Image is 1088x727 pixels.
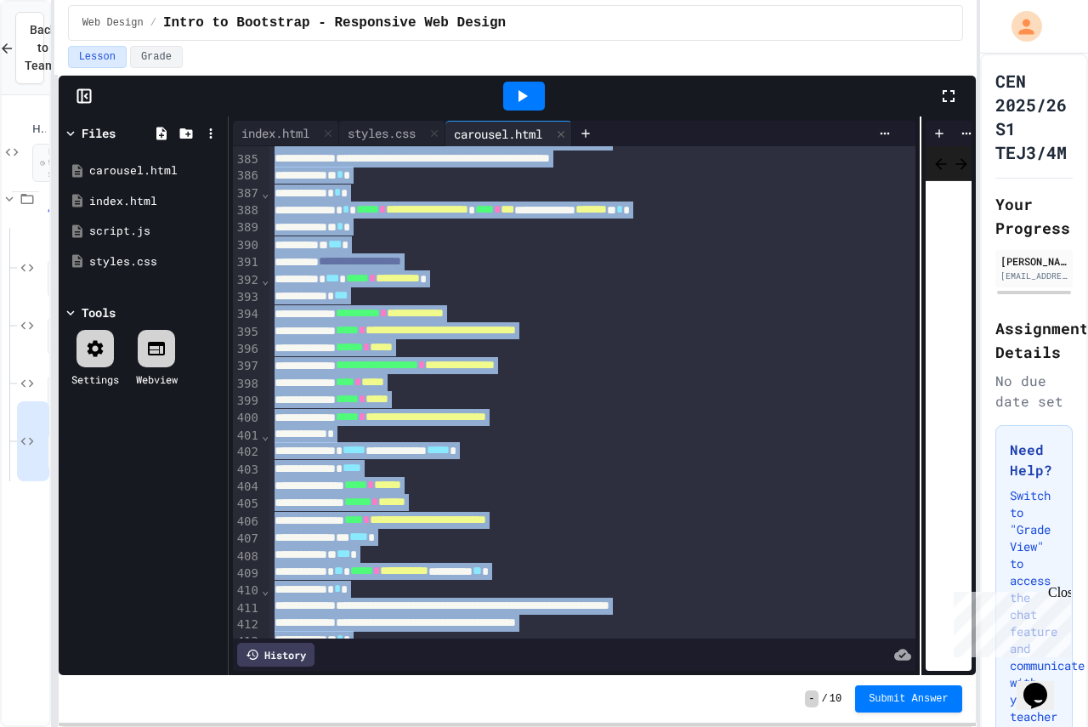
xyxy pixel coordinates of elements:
span: - [805,690,818,707]
button: Lesson [68,46,127,68]
div: styles.css [339,124,424,142]
iframe: Web Preview [926,181,972,672]
h2: Your Progress [995,192,1073,240]
button: Submit Answer [855,685,962,713]
span: Submit Answer [869,692,949,706]
span: Web Design [82,16,144,30]
span: / [150,16,156,30]
div: carousel.html [445,125,551,143]
h3: Need Help? [1010,440,1058,480]
span: Intro to Bootstrap - Responsive Web Design [163,13,506,33]
span: Fold line [261,273,269,287]
div: 403 [233,462,261,479]
div: Tools [82,304,116,321]
div: carousel.html [445,121,572,146]
span: Fold line [261,186,269,200]
div: 398 [233,376,261,393]
div: 402 [233,444,261,461]
div: 387 [233,185,261,202]
div: Files [82,124,116,142]
div: 393 [233,289,261,306]
h2: Assignment Details [995,316,1073,364]
div: 390 [233,237,261,254]
div: Chat with us now!Close [7,7,117,108]
div: History [237,643,314,667]
div: 400 [233,410,261,427]
div: carousel.html [89,162,222,179]
span: No time set [48,259,98,298]
div: 405 [233,496,261,513]
div: 394 [233,306,261,323]
span: Back [932,152,949,173]
div: styles.css [89,253,222,270]
span: No time set [48,317,98,356]
span: 4 items [48,205,83,216]
div: index.html [89,193,222,210]
div: 411 [233,600,261,617]
span: No time set [48,433,98,472]
div: 396 [233,341,261,358]
div: [EMAIL_ADDRESS][DOMAIN_NAME] [1000,270,1068,282]
span: 10 [830,692,841,706]
div: Webview [136,372,178,387]
div: styles.css [339,121,445,146]
div: 399 [233,393,261,410]
div: [PERSON_NAME] (Student) [1000,253,1068,269]
iframe: chat widget [947,585,1071,657]
div: 388 [233,202,261,219]
div: 385 [233,151,261,168]
div: No due date set [995,371,1073,412]
span: HTML/CSS/JavaScript Testing [32,122,46,137]
div: My Account [994,7,1046,46]
span: Fold line [261,429,269,442]
div: 391 [233,254,261,271]
div: script.js [89,223,222,240]
div: 404 [233,479,261,496]
div: 408 [233,548,261,565]
div: 413 [233,633,261,650]
span: No time set [32,144,82,183]
h1: CEN 2025/26 S1 TEJ3/4M [995,69,1073,164]
div: 401 [233,428,261,445]
div: 389 [233,219,261,236]
div: 397 [233,358,261,375]
div: index.html [233,121,339,146]
button: Back to Teams [15,12,44,84]
div: 412 [233,616,261,633]
div: 395 [233,324,261,341]
span: Back to Teams [25,21,61,75]
div: 386 [233,168,261,185]
div: Settings [71,372,119,387]
div: 392 [233,272,261,289]
span: Fold line [261,583,269,597]
span: No time set [48,375,98,414]
div: 410 [233,582,261,599]
span: / [822,692,828,706]
div: 409 [233,565,261,582]
iframe: chat widget [1017,659,1071,710]
div: 407 [233,531,261,548]
button: Grade [130,46,183,68]
span: Forward [953,152,970,173]
div: index.html [233,124,318,142]
div: 406 [233,514,261,531]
